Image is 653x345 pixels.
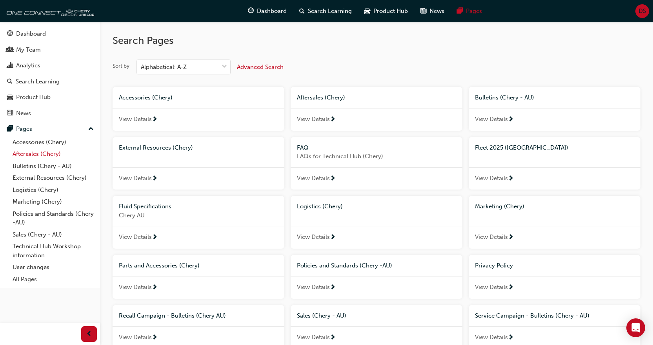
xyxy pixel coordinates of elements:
[9,160,97,172] a: Bulletins (Chery - AU)
[4,3,94,19] img: oneconnect
[297,152,456,161] span: FAQs for Technical Hub (Chery)
[475,115,508,124] span: View Details
[7,78,13,85] span: search-icon
[119,283,152,292] span: View Details
[358,3,414,19] a: car-iconProduct Hub
[466,7,482,16] span: Pages
[3,74,97,89] a: Search Learning
[508,234,514,241] span: next-icon
[237,63,284,70] span: Advanced Search
[7,110,13,117] span: news-icon
[9,208,97,229] a: Policies and Standards (Chery -AU)
[3,58,97,73] a: Analytics
[9,184,97,196] a: Logistics (Chery)
[469,196,640,249] a: Marketing (Chery)View Details
[475,174,508,183] span: View Details
[152,116,158,123] span: next-icon
[297,94,345,101] span: Aftersales (Chery)
[297,262,392,269] span: Policies and Standards (Chery -AU)
[119,211,278,220] span: Chery AU
[16,61,40,70] div: Analytics
[508,175,514,182] span: next-icon
[508,334,514,341] span: next-icon
[113,34,640,47] h2: Search Pages
[330,116,336,123] span: next-icon
[373,7,408,16] span: Product Hub
[469,255,640,299] a: Privacy PolicyView Details
[475,333,508,342] span: View Details
[16,93,51,102] div: Product Hub
[3,25,97,122] button: DashboardMy TeamAnalyticsSearch LearningProduct HubNews
[9,148,97,160] a: Aftersales (Chery)
[297,333,330,342] span: View Details
[330,334,336,341] span: next-icon
[119,94,173,101] span: Accessories (Chery)
[9,240,97,261] a: Technical Hub Workshop information
[152,234,158,241] span: next-icon
[222,62,227,72] span: down-icon
[16,77,60,86] div: Search Learning
[16,45,41,54] div: My Team
[475,203,524,210] span: Marketing (Chery)
[297,115,330,124] span: View Details
[297,203,343,210] span: Logistics (Chery)
[635,4,649,18] button: DS
[257,7,287,16] span: Dashboard
[113,87,284,131] a: Accessories (Chery)View Details
[475,94,534,101] span: Bulletins (Chery - AU)
[16,29,46,38] div: Dashboard
[113,137,284,190] a: External Resources (Chery)View Details
[297,233,330,242] span: View Details
[9,273,97,285] a: All Pages
[293,3,358,19] a: search-iconSearch Learning
[291,196,462,249] a: Logistics (Chery)View Details
[119,262,200,269] span: Parts and Accessories (Chery)
[469,137,640,190] a: Fleet 2025 ([GEOGRAPHIC_DATA])View Details
[291,87,462,131] a: Aftersales (Chery)View Details
[308,7,352,16] span: Search Learning
[113,62,129,70] div: Sort by
[3,122,97,136] button: Pages
[119,174,152,183] span: View Details
[330,175,336,182] span: next-icon
[508,116,514,123] span: next-icon
[113,196,284,249] a: Fluid SpecificationsChery AUView Details
[3,27,97,41] a: Dashboard
[9,229,97,241] a: Sales (Chery - AU)
[469,87,640,131] a: Bulletins (Chery - AU)View Details
[113,255,284,299] a: Parts and Accessories (Chery)View Details
[242,3,293,19] a: guage-iconDashboard
[9,261,97,273] a: User changes
[237,60,284,74] button: Advanced Search
[451,3,488,19] a: pages-iconPages
[508,284,514,291] span: next-icon
[9,196,97,208] a: Marketing (Chery)
[152,175,158,182] span: next-icon
[16,109,31,118] div: News
[248,6,254,16] span: guage-icon
[475,312,589,319] span: Service Campaign - Bulletins (Chery - AU)
[119,333,152,342] span: View Details
[291,137,462,190] a: FAQFAQs for Technical Hub (Chery)View Details
[330,234,336,241] span: next-icon
[119,312,226,319] span: Recall Campaign - Bulletins (Chery AU)
[364,6,370,16] span: car-icon
[152,334,158,341] span: next-icon
[119,115,152,124] span: View Details
[7,94,13,101] span: car-icon
[420,6,426,16] span: news-icon
[297,144,309,151] span: FAQ
[475,283,508,292] span: View Details
[626,318,645,337] div: Open Intercom Messenger
[3,90,97,105] a: Product Hub
[152,284,158,291] span: next-icon
[291,255,462,299] a: Policies and Standards (Chery -AU)View Details
[414,3,451,19] a: news-iconNews
[7,47,13,54] span: people-icon
[297,283,330,292] span: View Details
[475,144,568,151] span: Fleet 2025 ([GEOGRAPHIC_DATA])
[7,126,13,133] span: pages-icon
[141,63,187,72] div: Alphabetical: A-Z
[119,144,193,151] span: External Resources (Chery)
